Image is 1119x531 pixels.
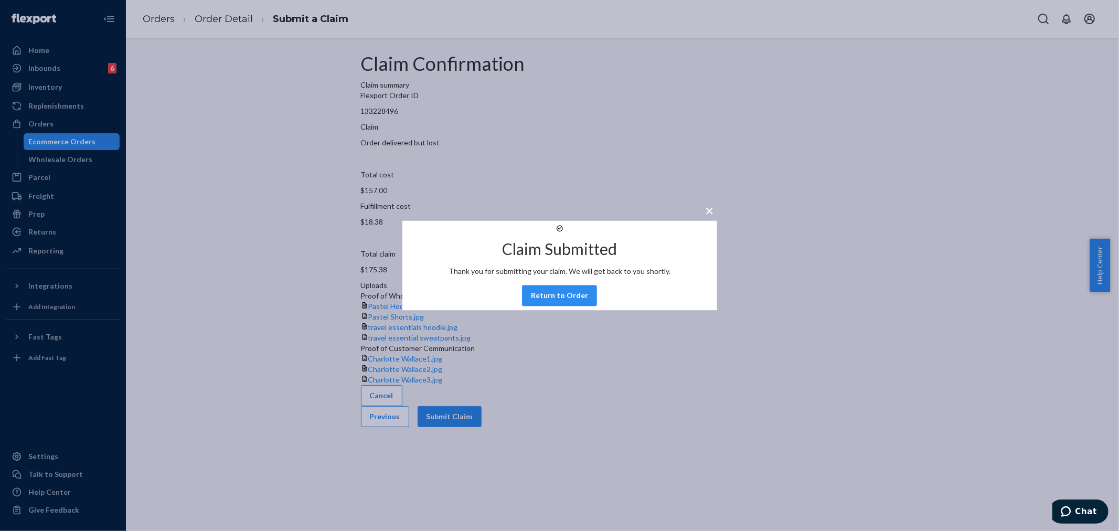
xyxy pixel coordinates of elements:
[706,202,714,220] span: ×
[502,241,617,258] h2: Claim Submitted
[522,285,597,306] button: Return to Order
[449,267,670,277] p: Thank you for submitting your claim. We will get back to you shortly.
[1052,500,1109,526] iframe: Opens a widget where you can chat to one of our agents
